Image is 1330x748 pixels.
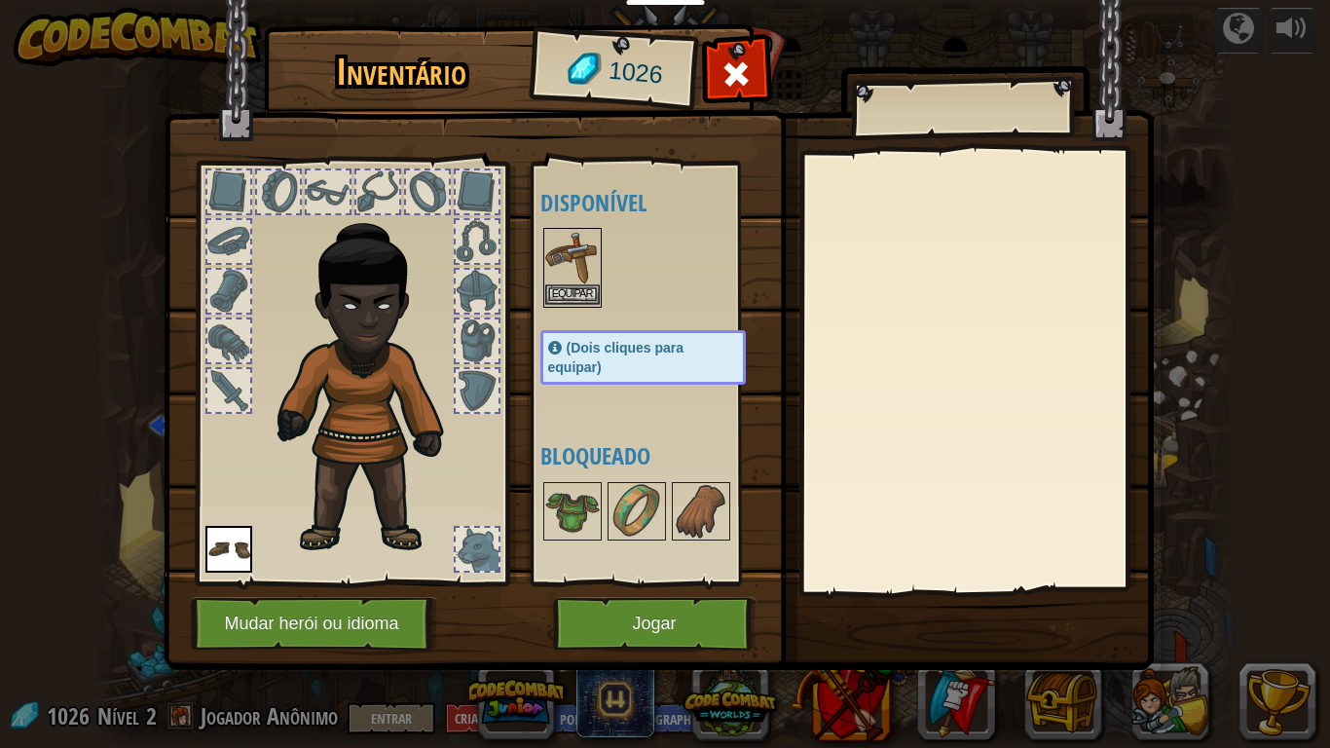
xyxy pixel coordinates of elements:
button: Jogar [553,597,757,651]
img: portrait.png [545,230,600,284]
img: portrait.png [674,484,728,539]
button: Equipar [545,284,600,305]
img: portrait.png [610,484,664,539]
img: portrait.png [205,526,252,573]
h4: Disponível [540,190,785,215]
h4: Bloqueado [540,443,785,468]
h1: Inventário [277,52,526,93]
button: Mudar herói ou idioma [191,597,438,651]
span: 1026 [607,54,664,93]
img: portrait.png [545,484,600,539]
img: champion_hair.png [269,199,478,557]
span: (Dois cliques para equipar) [548,340,684,375]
